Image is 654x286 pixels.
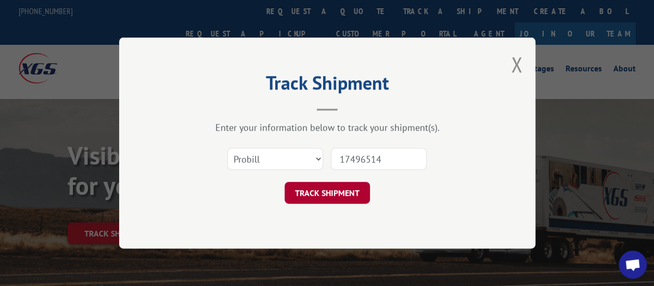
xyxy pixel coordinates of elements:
button: TRACK SHIPMENT [285,182,370,204]
input: Number(s) [331,148,427,170]
button: Close modal [511,51,522,78]
div: Enter your information below to track your shipment(s). [171,121,483,133]
h2: Track Shipment [171,76,483,95]
div: Open chat [619,251,647,279]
